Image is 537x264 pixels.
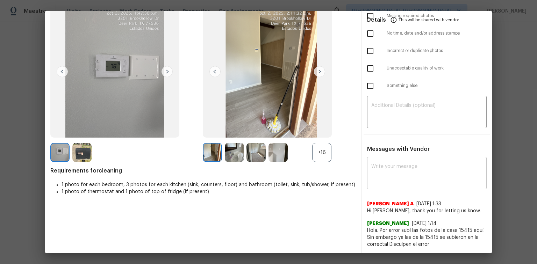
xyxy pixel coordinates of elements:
div: Unacceptable quality of work [361,60,492,77]
span: [DATE] 1:14 [412,221,437,226]
span: No time, date and/or address stamps [387,30,487,36]
span: [PERSON_NAME] [367,220,409,227]
div: +16 [312,143,331,162]
span: [PERSON_NAME] A [367,200,414,207]
span: Incorrect or duplicate photos [387,48,487,54]
li: 1 photo for each bedroom, 3 photos for each kitchen (sink, counters, floor) and bathroom (toilet,... [62,181,355,188]
li: 1 photo of thermostat and 1 photo of top of fridge (if present) [62,188,355,195]
span: Messages with Vendor [367,146,430,152]
span: [DATE] 1:33 [416,201,441,206]
img: right-chevron-button-url [314,66,325,77]
img: left-chevron-button-url [57,66,68,77]
div: No time, date and/or address stamps [361,25,492,42]
span: Requirements for cleaning [50,167,355,174]
span: This will be shared with vendor [399,11,459,28]
img: left-chevron-button-url [209,66,221,77]
span: Something else [387,83,487,89]
img: right-chevron-button-url [162,66,173,77]
span: Unacceptable quality of work [387,65,487,71]
div: Incorrect or duplicate photos [361,42,492,60]
span: Hola. Por error subí las fotos de la casa 15415 aquí. Sin embargo ya las de la 15415 se subieron ... [367,227,487,248]
span: Hi [PERSON_NAME], thank you for letting us know. [367,207,487,214]
div: Something else [361,77,492,95]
